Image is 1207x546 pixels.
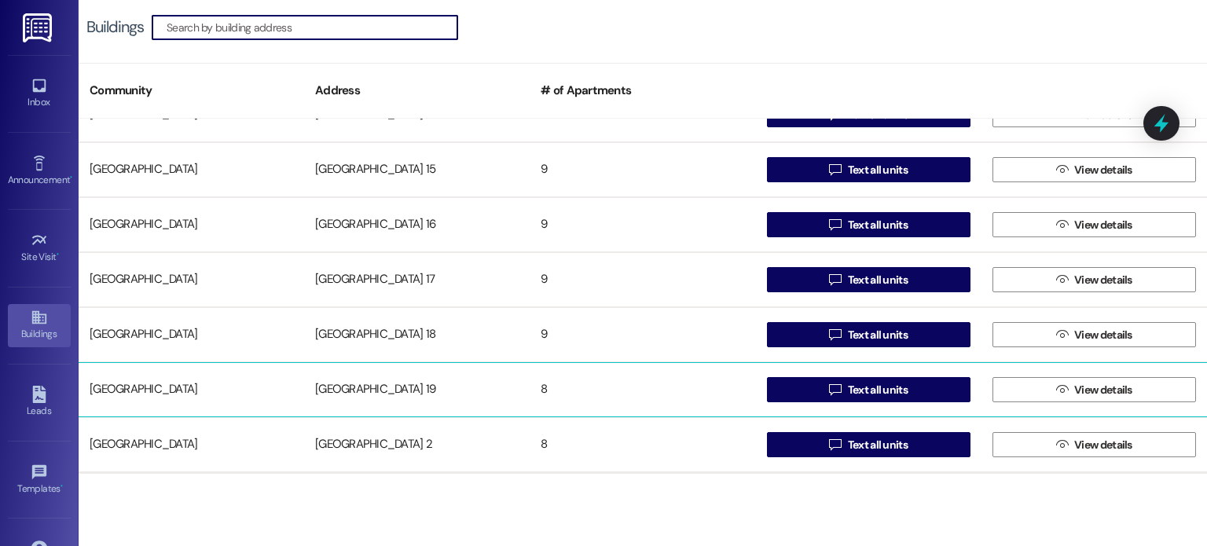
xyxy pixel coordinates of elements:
i:  [1056,328,1068,341]
div: Address [304,71,530,110]
a: Inbox [8,72,71,115]
span: • [57,249,59,260]
div: [GEOGRAPHIC_DATA] 2 [304,429,530,460]
a: Leads [8,381,71,423]
i:  [829,383,841,396]
div: [GEOGRAPHIC_DATA] 16 [304,209,530,240]
span: View details [1074,217,1132,233]
button: View details [992,432,1196,457]
button: Text all units [767,157,970,182]
i:  [829,218,841,231]
div: [GEOGRAPHIC_DATA] [79,429,304,460]
button: Text all units [767,432,970,457]
i:  [1056,438,1068,451]
i:  [829,328,841,341]
span: • [70,172,72,183]
span: Text all units [848,272,908,288]
div: Community [79,71,304,110]
button: View details [992,157,1196,182]
button: Text all units [767,377,970,402]
div: [GEOGRAPHIC_DATA] 15 [304,154,530,185]
img: ResiDesk Logo [23,13,55,42]
div: [GEOGRAPHIC_DATA] 19 [304,374,530,405]
span: Text all units [848,162,908,178]
div: [GEOGRAPHIC_DATA] 18 [304,319,530,350]
div: 9 [530,209,755,240]
input: Search by building address [167,16,457,38]
div: 8 [530,429,755,460]
button: Text all units [767,212,970,237]
div: 9 [530,154,755,185]
span: View details [1074,437,1132,453]
span: View details [1074,272,1132,288]
i:  [829,438,841,451]
div: 9 [530,264,755,295]
div: Buildings [86,19,144,35]
div: [GEOGRAPHIC_DATA] [79,209,304,240]
button: View details [992,212,1196,237]
button: View details [992,322,1196,347]
a: Buildings [8,304,71,346]
div: [GEOGRAPHIC_DATA] [79,264,304,295]
div: [GEOGRAPHIC_DATA] [79,154,304,185]
div: 9 [530,319,755,350]
div: [GEOGRAPHIC_DATA] [79,319,304,350]
button: View details [992,377,1196,402]
div: [GEOGRAPHIC_DATA] [79,374,304,405]
span: Text all units [848,382,908,398]
i:  [1056,383,1068,396]
button: Text all units [767,322,970,347]
span: • [61,481,63,492]
span: Text all units [848,327,908,343]
span: View details [1074,327,1132,343]
span: Text all units [848,437,908,453]
i:  [829,273,841,286]
i:  [1056,218,1068,231]
i:  [1056,163,1068,176]
i:  [829,163,841,176]
div: # of Apartments [530,71,755,110]
span: Text all units [848,217,908,233]
button: Text all units [767,267,970,292]
span: View details [1074,162,1132,178]
div: 8 [530,374,755,405]
a: Site Visit • [8,227,71,269]
div: [GEOGRAPHIC_DATA] 17 [304,264,530,295]
i:  [1056,273,1068,286]
span: View details [1074,382,1132,398]
button: View details [992,267,1196,292]
a: Templates • [8,459,71,501]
